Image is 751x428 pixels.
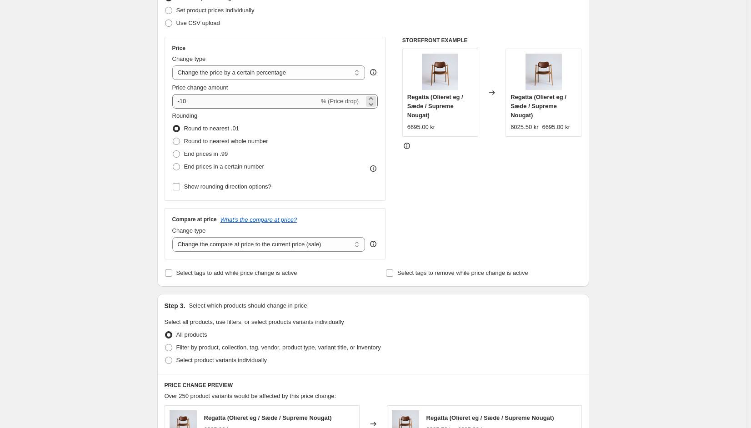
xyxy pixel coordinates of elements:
[165,319,344,325] span: Select all products, use filters, or select products variants individually
[526,54,562,90] img: regatta_cognac_1920x1920_re_2_80x.png
[165,301,185,310] h2: Step 3.
[184,183,271,190] span: Show rounding direction options?
[176,269,297,276] span: Select tags to add while price change is active
[542,123,570,132] strike: 6695.00 kr
[369,68,378,77] div: help
[189,301,307,310] p: Select which products should change in price
[172,55,206,62] span: Change type
[172,45,185,52] h3: Price
[165,382,582,389] h6: PRICE CHANGE PREVIEW
[172,216,217,223] h3: Compare at price
[176,357,267,363] span: Select product variants individually
[172,227,206,234] span: Change type
[176,7,255,14] span: Set product prices individually
[220,216,297,223] button: What's the compare at price?
[165,393,336,399] span: Over 250 product variants would be affected by this price change:
[426,414,554,421] span: Regatta (Olieret eg / Sæde / Supreme Nougat)
[407,123,435,132] div: 6695.00 kr
[176,344,381,351] span: Filter by product, collection, tag, vendor, product type, variant title, or inventory
[184,163,264,170] span: End prices in a certain number
[369,239,378,249] div: help
[172,94,319,109] input: -15
[184,125,239,132] span: Round to nearest .01
[176,331,207,338] span: All products
[321,98,359,105] span: % (Price drop)
[176,20,220,26] span: Use CSV upload
[511,123,538,132] div: 6025.50 kr
[397,269,528,276] span: Select tags to remove while price change is active
[407,94,463,119] span: Regatta (Olieret eg / Sæde / Supreme Nougat)
[402,37,582,44] h6: STOREFRONT EXAMPLE
[184,150,228,157] span: End prices in .99
[511,94,566,119] span: Regatta (Olieret eg / Sæde / Supreme Nougat)
[204,414,332,421] span: Regatta (Olieret eg / Sæde / Supreme Nougat)
[172,112,198,119] span: Rounding
[184,138,268,144] span: Round to nearest whole number
[422,54,458,90] img: regatta_cognac_1920x1920_re_2_80x.png
[172,84,228,91] span: Price change amount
